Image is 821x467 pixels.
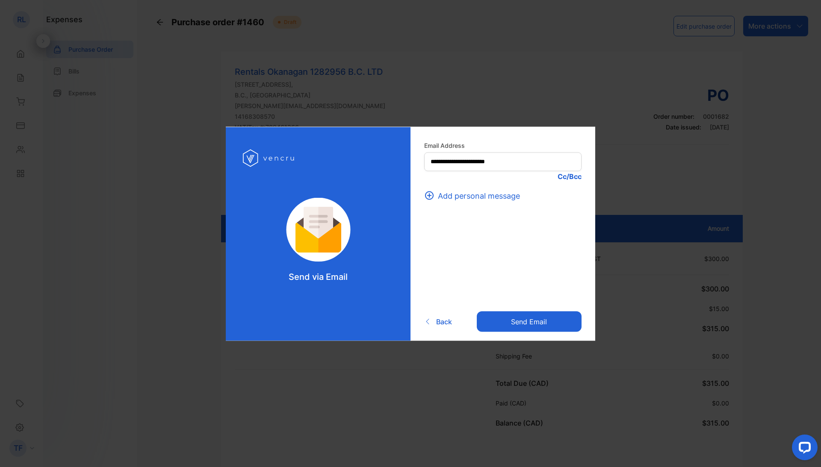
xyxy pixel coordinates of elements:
button: Add personal message [424,190,525,201]
span: Back [436,317,452,327]
img: log [275,197,362,261]
iframe: LiveChat chat widget [785,431,821,467]
p: Send via Email [289,270,348,283]
label: Email Address [424,141,582,150]
img: log [243,144,296,172]
p: Cc/Bcc [424,171,582,181]
button: Send email [477,311,582,332]
span: Add personal message [438,190,520,201]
